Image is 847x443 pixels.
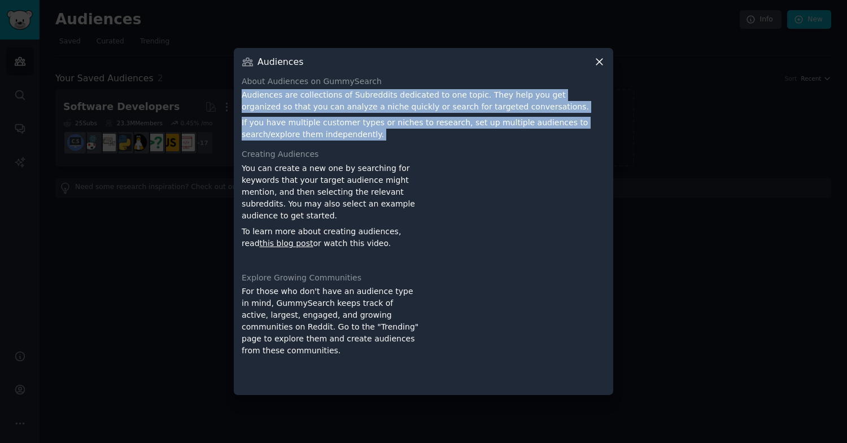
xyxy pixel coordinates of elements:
div: Explore Growing Communities [242,272,605,284]
p: You can create a new one by searching for keywords that your target audience might mention, and t... [242,163,420,222]
div: About Audiences on GummySearch [242,76,605,87]
iframe: YouTube video player [427,163,605,264]
a: this blog post [260,239,313,248]
p: Audiences are collections of Subreddits dedicated to one topic. They help you get organized so th... [242,89,605,113]
div: Creating Audiences [242,148,605,160]
h3: Audiences [257,56,303,68]
p: To learn more about creating audiences, read or watch this video. [242,226,420,249]
iframe: YouTube video player [427,286,605,387]
p: If you have multiple customer types or niches to research, set up multiple audiences to search/ex... [242,117,605,141]
div: For those who don't have an audience type in mind, GummySearch keeps track of active, largest, en... [242,286,420,387]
